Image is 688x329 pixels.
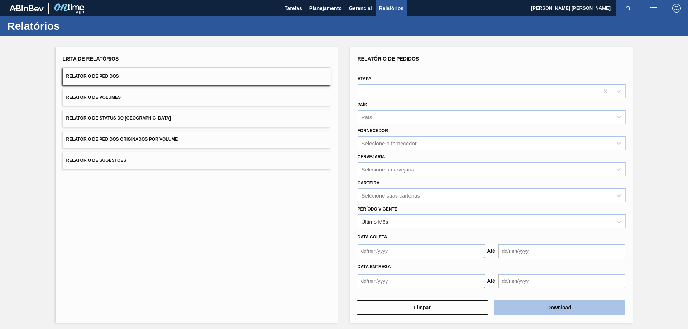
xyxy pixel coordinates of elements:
[498,274,625,288] input: dd/mm/yyyy
[379,4,403,13] span: Relatórios
[484,274,498,288] button: Até
[63,131,331,148] button: Relatório de Pedidos Originados por Volume
[358,154,385,159] label: Cervejaria
[358,180,380,185] label: Carteira
[358,76,372,81] label: Etapa
[358,274,484,288] input: dd/mm/yyyy
[362,114,372,120] div: País
[358,244,484,258] input: dd/mm/yyyy
[616,3,639,13] button: Notificações
[63,152,331,169] button: Relatório de Sugestões
[66,137,178,142] span: Relatório de Pedidos Originados por Volume
[362,166,415,172] div: Selecione a cervejaria
[358,128,388,133] label: Fornecedor
[494,300,625,315] button: Download
[349,4,372,13] span: Gerencial
[362,140,417,146] div: Selecione o fornecedor
[358,207,397,212] label: Período Vigente
[649,4,658,13] img: userActions
[63,89,331,106] button: Relatório de Volumes
[358,56,419,62] span: Relatório de Pedidos
[66,74,119,79] span: Relatório de Pedidos
[362,218,388,224] div: Último Mês
[66,158,126,163] span: Relatório de Sugestões
[484,244,498,258] button: Até
[498,244,625,258] input: dd/mm/yyyy
[357,300,488,315] button: Limpar
[66,95,121,100] span: Relatório de Volumes
[63,56,119,62] span: Lista de Relatórios
[7,22,134,30] h1: Relatórios
[358,264,391,269] span: Data entrega
[285,4,302,13] span: Tarefas
[309,4,342,13] span: Planejamento
[63,110,331,127] button: Relatório de Status do [GEOGRAPHIC_DATA]
[63,68,331,85] button: Relatório de Pedidos
[358,234,387,240] span: Data coleta
[362,192,420,198] div: Selecione suas carteiras
[358,102,367,107] label: País
[672,4,681,13] img: Logout
[66,116,171,121] span: Relatório de Status do [GEOGRAPHIC_DATA]
[9,5,44,11] img: TNhmsLtSVTkK8tSr43FrP2fwEKptu5GPRR3wAAAABJRU5ErkJggg==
